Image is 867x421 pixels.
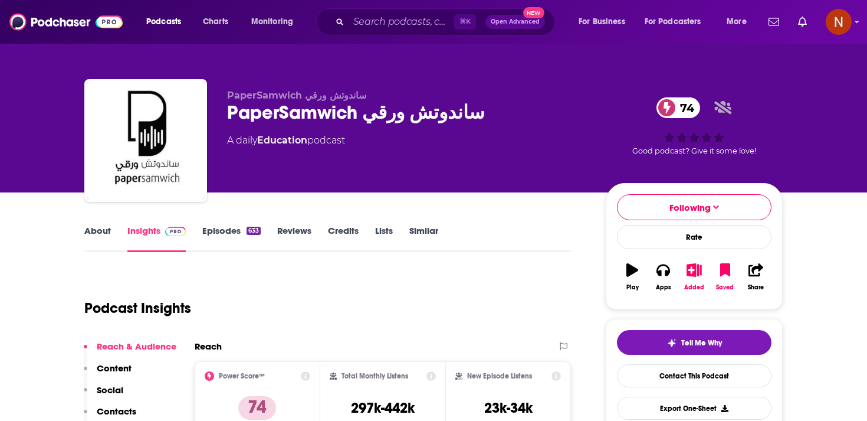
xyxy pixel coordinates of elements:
[409,225,438,252] a: Similar
[617,397,771,420] button: Export One-Sheet
[257,135,307,146] a: Education
[195,341,222,352] h2: Reach
[84,299,191,317] h1: Podcast Insights
[84,341,176,363] button: Reach & Audience
[793,12,812,32] a: Show notifications dropdown
[626,284,639,291] div: Play
[247,227,261,235] div: 633
[375,225,393,252] a: Lists
[727,14,747,30] span: More
[467,372,532,380] h2: New Episode Listens
[606,90,783,163] div: 74Good podcast? Give it some love!
[97,406,136,417] p: Contacts
[238,396,276,420] p: 74
[632,146,756,155] span: Good podcast? Give it some love!
[681,338,722,348] span: Tell Me Why
[165,227,186,236] img: Podchaser Pro
[97,363,132,374] p: Content
[648,256,678,298] button: Apps
[485,15,545,29] button: Open AdvancedNew
[656,97,700,118] a: 74
[669,202,711,213] span: Following
[741,256,771,298] button: Share
[219,372,265,380] h2: Power Score™
[826,9,852,35] img: User Profile
[679,256,710,298] button: Added
[84,363,132,384] button: Content
[349,12,454,31] input: Search podcasts, credits, & more...
[617,194,771,220] button: Following
[826,9,852,35] button: Show profile menu
[570,12,640,31] button: open menu
[617,225,771,249] div: Rate
[645,14,701,30] span: For Podcasters
[668,97,700,118] span: 74
[277,225,311,252] a: Reviews
[491,19,540,25] span: Open Advanced
[327,8,566,35] div: Search podcasts, credits, & more...
[87,81,205,200] img: PaperSamwich ساندوتش ورقي
[684,284,704,291] div: Added
[710,256,740,298] button: Saved
[127,225,186,252] a: InsightsPodchaser Pro
[9,11,123,33] img: Podchaser - Follow, Share and Rate Podcasts
[826,9,852,35] span: Logged in as AdelNBM
[84,225,111,252] a: About
[97,341,176,352] p: Reach & Audience
[667,338,676,348] img: tell me why sparkle
[617,364,771,387] a: Contact This Podcast
[617,330,771,355] button: tell me why sparkleTell Me Why
[328,225,359,252] a: Credits
[195,12,235,31] a: Charts
[138,12,196,31] button: open menu
[637,12,718,31] button: open menu
[523,7,544,18] span: New
[202,225,261,252] a: Episodes633
[764,12,784,32] a: Show notifications dropdown
[227,133,345,148] div: A daily podcast
[203,14,228,30] span: Charts
[84,384,123,406] button: Social
[351,399,415,417] h3: 297k-442k
[227,90,366,101] span: PaperSamwich ساندوتش ورقي
[484,399,533,417] h3: 23k-34k
[146,14,181,30] span: Podcasts
[716,284,734,291] div: Saved
[341,372,408,380] h2: Total Monthly Listens
[718,12,761,31] button: open menu
[579,14,625,30] span: For Business
[748,284,764,291] div: Share
[617,256,648,298] button: Play
[251,14,293,30] span: Monitoring
[454,14,476,30] span: ⌘ K
[243,12,308,31] button: open menu
[656,284,671,291] div: Apps
[97,384,123,396] p: Social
